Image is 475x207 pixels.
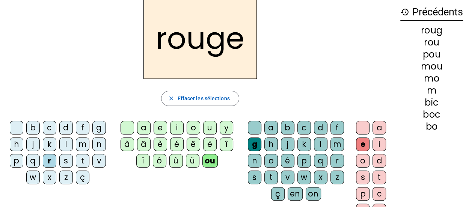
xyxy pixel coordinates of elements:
div: û [169,154,183,168]
div: l [314,137,327,151]
div: ü [186,154,199,168]
div: d [372,154,386,168]
div: î [220,137,233,151]
div: t [76,154,89,168]
div: s [248,171,261,184]
div: ô [153,154,166,168]
mat-icon: close [167,95,174,102]
div: ï [136,154,150,168]
div: ç [76,171,89,184]
div: en [288,187,303,201]
div: x [314,171,327,184]
div: k [43,137,56,151]
div: z [59,171,73,184]
div: ë [203,137,217,151]
div: boc [400,110,463,119]
div: w [297,171,311,184]
div: ç [271,187,285,201]
div: roug [400,26,463,35]
div: l [59,137,73,151]
div: a [137,121,151,134]
div: rou [400,38,463,47]
div: v [281,171,294,184]
div: bo [400,122,463,131]
div: o [264,154,278,168]
div: é [170,137,184,151]
div: e [356,137,369,151]
div: on [306,187,321,201]
div: ê [187,137,200,151]
div: g [92,121,106,134]
div: a [372,121,386,134]
div: g [248,137,261,151]
div: b [281,121,294,134]
div: c [297,121,311,134]
div: a [264,121,278,134]
div: r [330,154,344,168]
div: s [59,154,73,168]
div: m [400,86,463,95]
div: bic [400,98,463,107]
div: p [356,187,369,201]
div: e [154,121,167,134]
div: b [26,121,40,134]
div: u [203,121,217,134]
div: è [154,137,167,151]
div: â [137,137,151,151]
div: i [170,121,184,134]
div: t [372,171,386,184]
div: j [26,137,40,151]
div: j [281,137,294,151]
div: pou [400,50,463,59]
div: h [264,137,278,151]
div: t [264,171,278,184]
div: q [26,154,40,168]
div: à [121,137,134,151]
div: n [92,137,106,151]
span: Effacer les sélections [177,94,229,103]
div: r [43,154,56,168]
div: h [10,137,23,151]
div: p [297,154,311,168]
div: f [330,121,344,134]
div: n [248,154,261,168]
div: mo [400,74,463,83]
div: i [372,137,386,151]
div: w [26,171,40,184]
div: m [330,137,344,151]
div: z [330,171,344,184]
div: q [314,154,327,168]
div: f [76,121,89,134]
h3: Précédents [400,4,463,21]
div: é [281,154,294,168]
div: x [43,171,56,184]
div: k [297,137,311,151]
div: o [356,154,369,168]
div: s [356,171,369,184]
div: c [372,187,386,201]
div: d [59,121,73,134]
div: p [10,154,23,168]
div: m [76,137,89,151]
button: Effacer les sélections [161,91,239,106]
div: d [314,121,327,134]
mat-icon: history [400,8,409,17]
div: y [220,121,233,134]
div: v [92,154,106,168]
div: o [187,121,200,134]
div: c [43,121,56,134]
div: mou [400,62,463,71]
div: ou [202,154,218,168]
